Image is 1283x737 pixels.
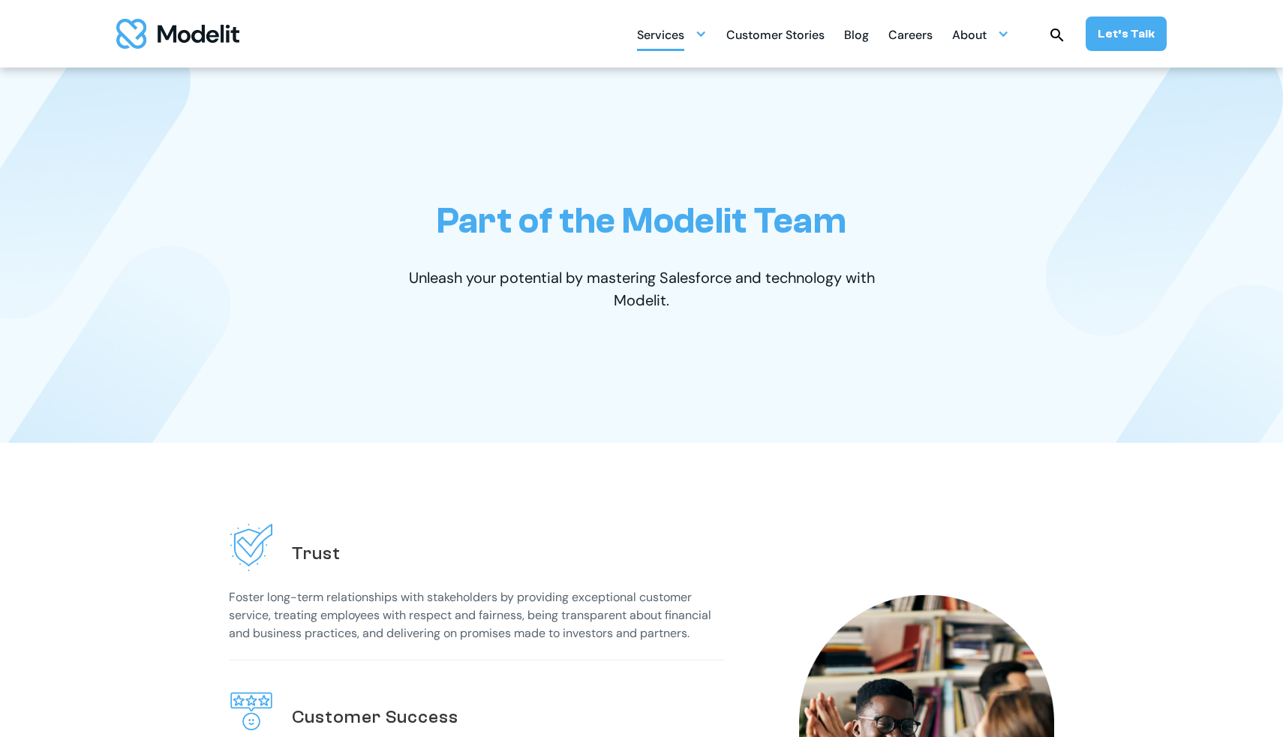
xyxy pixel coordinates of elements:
[844,20,869,49] a: Blog
[952,22,987,51] div: About
[888,22,933,51] div: Careers
[637,22,684,51] div: Services
[116,19,239,49] a: home
[1098,26,1155,42] div: Let’s Talk
[229,588,724,642] p: Foster long-term relationships with stakeholders by providing exceptional customer service, treat...
[952,20,1009,49] div: About
[844,22,869,51] div: Blog
[888,20,933,49] a: Careers
[1086,17,1167,51] a: Let’s Talk
[637,20,707,49] div: Services
[726,20,825,49] a: Customer Stories
[726,22,825,51] div: Customer Stories
[437,200,846,242] h1: Part of the Modelit Team
[383,266,900,311] p: Unleash your potential by mastering Salesforce and technology with Modelit.
[116,19,239,49] img: modelit logo
[292,705,458,729] h2: Customer Success
[292,542,341,565] h2: Trust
